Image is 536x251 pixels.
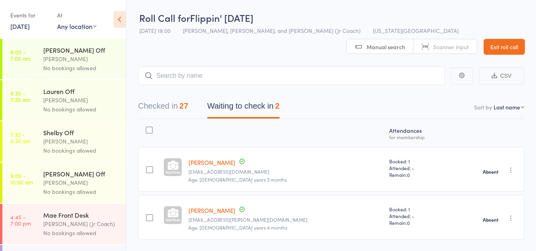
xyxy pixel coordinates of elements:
[2,39,126,79] a: 6:00 -7:00 am[PERSON_NAME] Off[PERSON_NAME]No bookings allowed
[10,9,49,22] div: Events for
[188,158,235,167] a: [PERSON_NAME]
[10,22,30,31] a: [DATE]
[43,178,119,187] div: [PERSON_NAME]
[10,131,31,144] time: 7:30 - 8:30 am
[43,46,119,54] div: [PERSON_NAME] Off
[188,217,383,222] small: Jade.a.mckeon@gmail.com
[43,187,119,196] div: No bookings allowed
[275,102,279,110] div: 2
[43,211,119,219] div: Mae Front Desk
[10,172,33,185] time: 9:00 - 10:00 am
[57,9,96,22] div: At
[2,204,126,244] a: 4:45 -7:00 pmMae Front Desk[PERSON_NAME] (Jr Coach)No bookings allowed
[43,63,119,73] div: No bookings allowed
[407,219,410,226] span: 0
[43,228,119,238] div: No bookings allowed
[183,27,361,34] span: [PERSON_NAME], [PERSON_NAME], and [PERSON_NAME] (Jr Coach)
[479,67,524,84] button: CSV
[179,102,188,110] div: 27
[188,169,383,174] small: ming_vt@yahoo.com
[494,103,520,111] div: Last name
[138,98,188,119] button: Checked in27
[138,67,445,85] input: Search by name
[43,105,119,114] div: No bookings allowed
[57,22,96,31] div: Any location
[2,163,126,203] a: 9:00 -10:00 am[PERSON_NAME] Off[PERSON_NAME]No bookings allowed
[389,134,450,140] div: for membership
[10,49,31,61] time: 6:00 - 7:00 am
[389,158,450,165] span: Booked: 1
[474,103,492,111] label: Sort by
[139,27,171,34] span: [DATE] 19:00
[207,98,279,119] button: Waiting to check in2
[483,169,498,175] strong: Absent
[43,219,119,228] div: [PERSON_NAME] (Jr Coach)
[433,43,469,51] span: Scanner input
[389,219,450,226] span: Remain:
[386,123,453,144] div: Atten­dances
[2,80,126,121] a: 6:30 -7:30 amLauren Off[PERSON_NAME]No bookings allowed
[407,171,410,178] span: 0
[188,176,287,183] span: Age: [DEMOGRAPHIC_DATA] years 3 months
[190,11,254,24] span: Flippin' [DATE]
[43,96,119,105] div: [PERSON_NAME]
[43,54,119,63] div: [PERSON_NAME]
[2,121,126,162] a: 7:30 -8:30 amShelby Off[PERSON_NAME]No bookings allowed
[43,146,119,155] div: No bookings allowed
[43,87,119,96] div: Lauren Off
[389,213,450,219] span: Attended: -
[10,90,30,103] time: 6:30 - 7:30 am
[373,27,459,34] span: [US_STATE][GEOGRAPHIC_DATA]
[188,224,287,231] span: Age: [DEMOGRAPHIC_DATA] years 4 months
[188,206,235,215] a: [PERSON_NAME]
[389,206,450,213] span: Booked: 1
[389,165,450,171] span: Attended: -
[43,137,119,146] div: [PERSON_NAME]
[10,214,31,226] time: 4:45 - 7:00 pm
[43,128,119,137] div: Shelby Off
[484,39,525,55] a: Exit roll call
[367,43,405,51] span: Manual search
[389,171,450,178] span: Remain:
[43,169,119,178] div: [PERSON_NAME] Off
[483,217,498,223] strong: Absent
[139,11,190,24] span: Roll Call for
